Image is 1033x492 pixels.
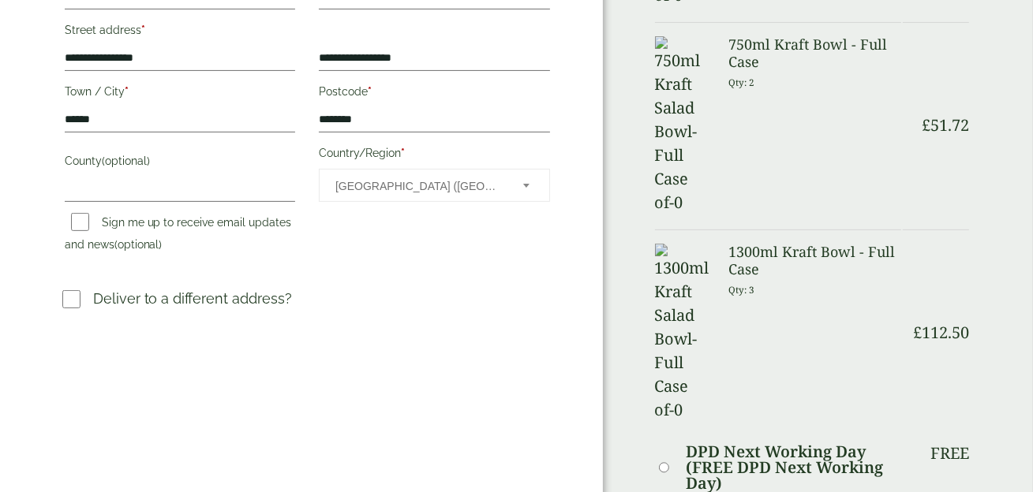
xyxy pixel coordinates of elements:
abbr: required [141,24,145,36]
span: (optional) [102,155,150,167]
h3: 1300ml Kraft Bowl - Full Case [728,244,902,278]
p: Free [930,444,969,463]
abbr: required [401,147,405,159]
small: Qty: 2 [728,76,754,88]
img: 750ml Kraft Salad Bowl-Full Case of-0 [655,36,709,214]
label: Sign me up to receive email updates and news [65,216,292,255]
bdi: 51.72 [922,114,969,136]
abbr: required [125,85,129,98]
small: Qty: 3 [728,284,754,296]
p: Deliver to a different address? [93,288,293,309]
input: Sign me up to receive email updates and news(optional) [71,213,89,231]
label: DPD Next Working Day (FREE DPD Next Working Day) [687,444,902,491]
bdi: 112.50 [913,322,969,343]
label: Street address [65,19,296,46]
span: Country/Region [319,169,550,202]
span: (optional) [114,238,163,251]
h3: 750ml Kraft Bowl - Full Case [728,36,902,70]
span: £ [913,322,922,343]
label: Country/Region [319,142,550,169]
label: Postcode [319,80,550,107]
span: United Kingdom (UK) [335,170,502,203]
label: County [65,150,296,177]
abbr: required [368,85,372,98]
label: Town / City [65,80,296,107]
img: 1300ml Kraft Salad Bowl-Full Case of-0 [655,244,709,422]
span: £ [922,114,930,136]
